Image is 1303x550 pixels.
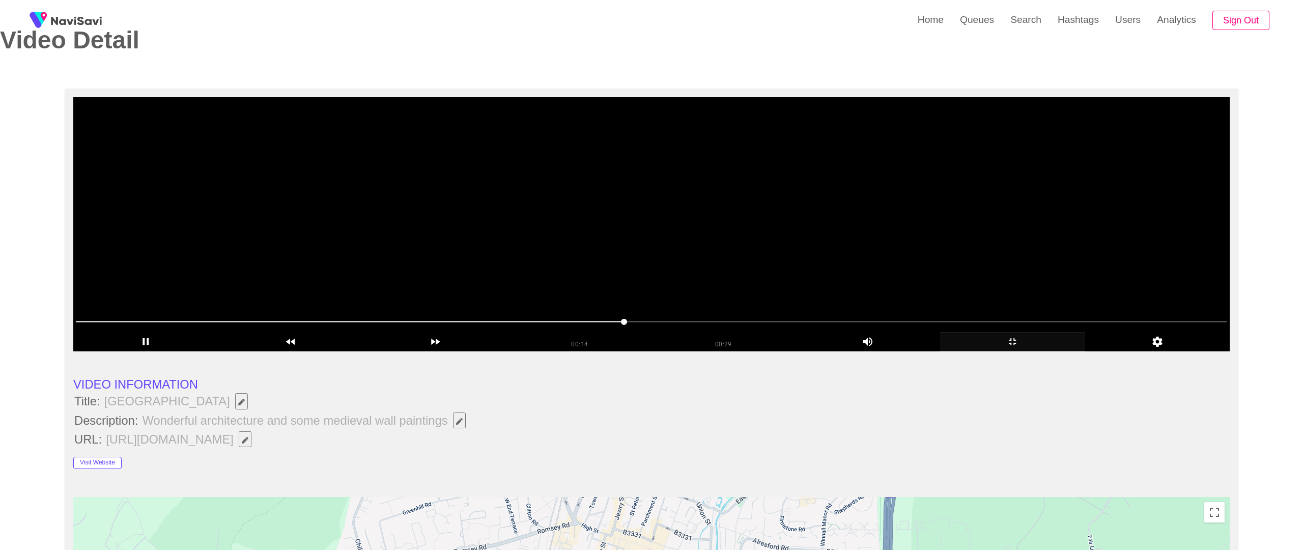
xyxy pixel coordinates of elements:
[235,393,248,409] button: Edit Field
[1085,333,1230,351] div: add
[51,15,102,25] img: fireSpot
[715,341,732,348] span: 00:29
[25,8,51,33] img: fireSpot
[796,333,941,348] div: add
[73,432,103,446] span: URL:
[455,418,464,425] span: Edit Field
[73,377,1230,391] li: VIDEO INFORMATION
[239,431,251,447] button: Edit Field
[453,413,466,428] button: Edit Field
[73,457,122,469] button: Visit Website
[237,399,246,405] span: Edit Field
[1204,502,1225,522] button: Toggle fullscreen view
[363,333,508,351] div: add
[1212,11,1269,31] button: Sign Out
[103,392,254,410] span: [GEOGRAPHIC_DATA]
[218,333,363,351] div: add
[241,437,249,444] span: Edit Field
[73,394,101,408] span: Title:
[141,411,471,429] span: Wonderful architecture and some medieval wall paintings
[73,453,122,467] a: Visit Website
[571,341,588,348] span: 00:14
[940,333,1085,351] div: add
[105,430,258,448] span: [URL][DOMAIN_NAME]
[99,111,120,119] b: Error:
[73,414,139,427] span: Description:
[73,333,218,351] div: add
[99,111,184,119] span: Failed to load Video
